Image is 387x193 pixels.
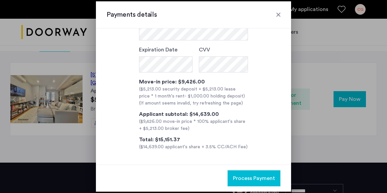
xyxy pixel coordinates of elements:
label: Expiration Date [139,46,177,54]
div: Move-in price: $9,426.00 [139,78,248,86]
div: ($9,426.00 move-in price * 100% applicant's share + $5,213.00 broker fee) [139,118,248,132]
h3: Payments details [107,10,280,19]
div: ($14,639.00 applicant's share + 3.5% CC/ACH Fee) [139,144,248,151]
span: Total: $15,151.37 [139,137,180,142]
div: (If amount seems invalid, try refreshing the page) [139,100,248,107]
div: ($5,213.00 security deposit + $5,213.00 lease price * 1 month's rent ) [139,86,248,100]
span: Process Payment [233,174,275,182]
button: button [228,170,280,186]
span: - $1,000.00 holding deposit [184,94,243,99]
div: Applicant subtotal: $14,639.00 [139,110,248,118]
label: CVV [199,46,210,54]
